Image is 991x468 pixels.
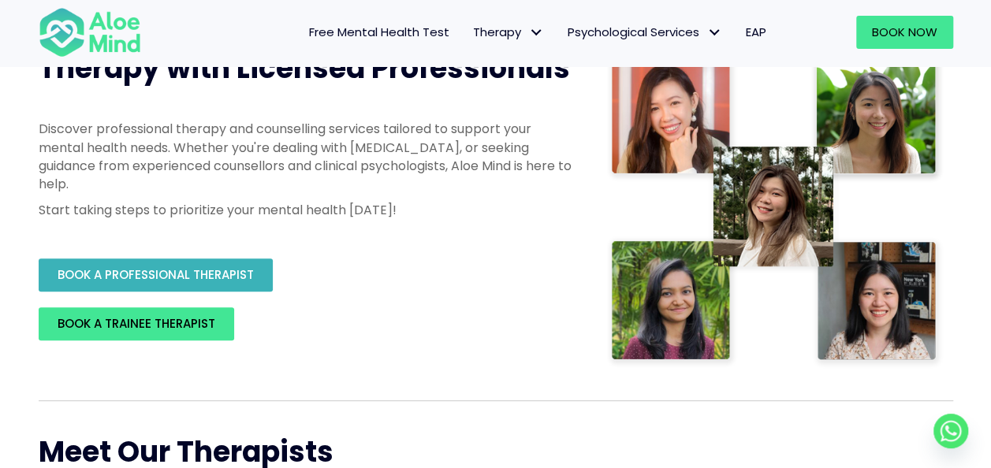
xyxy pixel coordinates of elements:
span: Free Mental Health Test [309,24,449,40]
p: Start taking steps to prioritize your mental health [DATE]! [39,201,575,219]
img: Therapist collage [606,49,944,369]
a: BOOK A TRAINEE THERAPIST [39,307,234,340]
p: Discover professional therapy and counselling services tailored to support your mental health nee... [39,120,575,193]
a: Book Now [856,16,953,49]
nav: Menu [162,16,778,49]
span: BOOK A TRAINEE THERAPIST [58,315,215,332]
span: Psychological Services [568,24,722,40]
a: TherapyTherapy: submenu [461,16,556,49]
span: BOOK A PROFESSIONAL THERAPIST [58,266,254,283]
a: Free Mental Health Test [297,16,461,49]
a: BOOK A PROFESSIONAL THERAPIST [39,258,273,292]
a: Psychological ServicesPsychological Services: submenu [556,16,734,49]
a: Whatsapp [933,414,968,448]
span: Book Now [872,24,937,40]
span: Psychological Services: submenu [703,21,726,44]
span: EAP [746,24,766,40]
img: Aloe mind Logo [39,6,141,58]
a: EAP [734,16,778,49]
span: Therapy: submenu [525,21,548,44]
span: Therapy [473,24,544,40]
span: Therapy with Licensed Professionals [39,48,570,88]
